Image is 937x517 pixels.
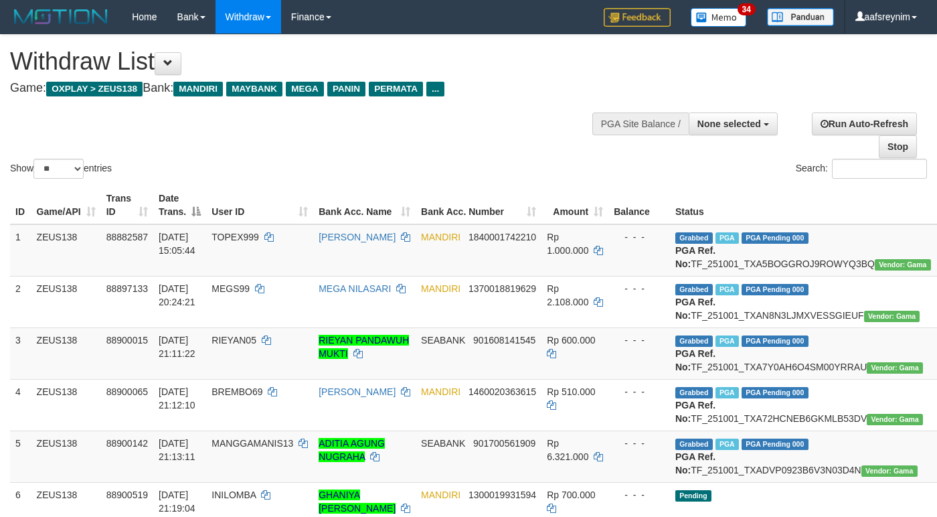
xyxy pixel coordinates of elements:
[211,438,293,449] span: MANGGAMANIS13
[738,3,756,15] span: 34
[614,488,665,502] div: - - -
[614,437,665,450] div: - - -
[319,232,396,242] a: [PERSON_NAME]
[421,438,465,449] span: SEABANK
[675,336,713,347] span: Grabbed
[327,82,365,96] span: PANIN
[697,119,761,129] span: None selected
[675,490,711,502] span: Pending
[211,283,250,294] span: MEGS99
[715,232,739,244] span: Marked by aafnoeunsreypich
[715,439,739,450] span: Marked by aaftrukkakada
[31,224,101,277] td: ZEUS138
[875,259,931,271] span: Vendor URL: https://trx31.1velocity.biz
[46,82,143,96] span: OXPLAY > ZEUS138
[33,159,84,179] select: Showentries
[206,186,313,224] th: User ID: activate to sort column ascending
[867,414,923,425] span: Vendor URL: https://trx31.1velocity.biz
[31,431,101,482] td: ZEUS138
[153,186,206,224] th: Date Trans.: activate to sort column descending
[416,186,541,224] th: Bank Acc. Number: activate to sort column ascending
[10,327,31,379] td: 3
[159,283,195,307] span: [DATE] 20:24:21
[832,159,927,179] input: Search:
[547,232,588,256] span: Rp 1.000.000
[421,386,460,397] span: MANDIRI
[211,335,256,346] span: RIEYAN05
[421,335,465,346] span: SEABANK
[689,113,778,135] button: None selected
[421,283,460,294] span: MANDIRI
[675,387,713,398] span: Grabbed
[614,230,665,244] div: - - -
[614,282,665,295] div: - - -
[468,490,536,500] span: Copy 1300019931594 to clipboard
[864,311,920,322] span: Vendor URL: https://trx31.1velocity.biz
[867,362,923,374] span: Vendor URL: https://trx31.1velocity.biz
[211,386,262,397] span: BREMBO69
[675,451,715,475] b: PGA Ref. No:
[173,82,223,96] span: MANDIRI
[879,135,917,158] a: Stop
[541,186,608,224] th: Amount: activate to sort column ascending
[106,438,148,449] span: 88900142
[742,387,808,398] span: PGA Pending
[547,438,588,462] span: Rp 6.321.000
[767,8,834,26] img: panduan.png
[211,232,259,242] span: TOPEX999
[10,48,611,75] h1: Withdraw List
[159,232,195,256] span: [DATE] 15:05:44
[319,490,396,514] a: GHANIYA [PERSON_NAME]
[670,224,936,277] td: TF_251001_TXA5BOGGROJ9ROWYQ3BQ
[319,335,409,359] a: RIEYAN PANDAWUH MUKTI
[742,336,808,347] span: PGA Pending
[715,284,739,295] span: Marked by aafsolysreylen
[319,283,391,294] a: MEGA NILASARI
[675,297,715,321] b: PGA Ref. No:
[675,348,715,372] b: PGA Ref. No:
[675,439,713,450] span: Grabbed
[812,113,917,135] a: Run Auto-Refresh
[715,336,739,347] span: Marked by aaftrukkakada
[547,283,588,307] span: Rp 2.108.000
[101,186,153,224] th: Trans ID: activate to sort column ascending
[10,159,112,179] label: Show entries
[159,335,195,359] span: [DATE] 21:11:22
[670,276,936,327] td: TF_251001_TXAN8N3LJMXVESSGIEUF
[106,232,148,242] span: 88882587
[31,186,101,224] th: Game/API: activate to sort column ascending
[159,490,195,514] span: [DATE] 21:19:04
[670,431,936,482] td: TF_251001_TXADVP0923B6V3N03D4N
[159,438,195,462] span: [DATE] 21:13:11
[106,386,148,397] span: 88900065
[796,159,927,179] label: Search:
[675,400,715,424] b: PGA Ref. No:
[468,232,536,242] span: Copy 1840001742210 to clipboard
[319,386,396,397] a: [PERSON_NAME]
[31,276,101,327] td: ZEUS138
[31,379,101,431] td: ZEUS138
[604,8,671,27] img: Feedback.jpg
[670,327,936,379] td: TF_251001_TXA7Y0AH6O4SM00YRRAU
[10,224,31,277] td: 1
[10,276,31,327] td: 2
[675,284,713,295] span: Grabbed
[286,82,324,96] span: MEGA
[742,232,808,244] span: PGA Pending
[10,431,31,482] td: 5
[106,283,148,294] span: 88897133
[426,82,444,96] span: ...
[614,334,665,347] div: - - -
[211,490,256,500] span: INILOMBA
[691,8,747,27] img: Button%20Memo.svg
[10,186,31,224] th: ID
[861,465,918,477] span: Vendor URL: https://trx31.1velocity.biz
[369,82,423,96] span: PERMATA
[547,335,595,346] span: Rp 600.000
[547,386,595,397] span: Rp 510.000
[592,113,689,135] div: PGA Site Balance /
[473,335,535,346] span: Copy 901608141545 to clipboard
[159,386,195,411] span: [DATE] 21:12:10
[10,379,31,431] td: 4
[675,232,713,244] span: Grabbed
